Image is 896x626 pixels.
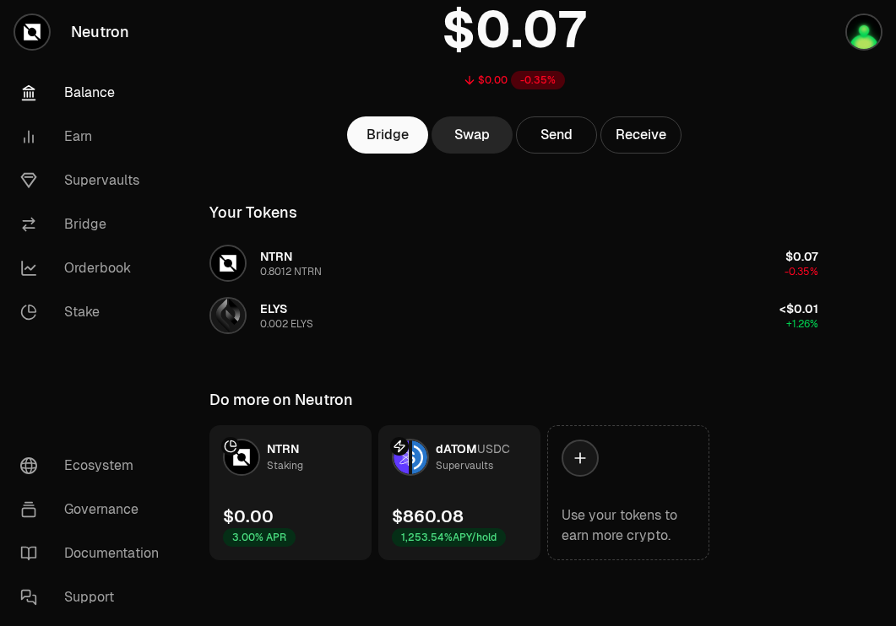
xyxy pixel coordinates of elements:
[392,528,506,547] div: 1,253.54% APY/hold
[223,528,296,547] div: 3.00% APR
[7,115,182,159] a: Earn
[260,265,322,278] div: 0.8012 NTRN
[412,440,427,474] img: USDC Logo
[260,249,292,264] span: NTRN
[7,488,182,532] a: Governance
[225,440,258,474] img: NTRN Logo
[7,202,182,246] a: Bridge
[199,238,828,289] button: NTRN LogoNTRN0.8012 NTRN$0.07-0.35%
[7,575,182,619] a: Support
[477,441,510,456] span: USDC
[785,265,818,278] span: -0.35%
[199,290,828,341] button: ELYS LogoELYS0.002 ELYS<$0.01+1.26%
[211,299,245,332] img: ELYS Logo
[511,71,565,89] div: -0.35%
[209,425,372,560] a: NTRN LogoNTRNStaking$0.003.00% APR
[223,505,274,528] div: $0.00
[209,201,297,224] div: Your Tokens
[347,116,428,154] a: Bridge
[436,441,477,456] span: dATOM
[786,317,818,331] span: +1.26%
[779,301,818,316] span: <$0.01
[7,246,182,290] a: Orderbook
[7,444,182,488] a: Ecosystem
[7,532,182,575] a: Documentation
[600,116,682,154] button: Receive
[392,505,464,528] div: $860.08
[432,116,513,154] a: Swap
[547,425,709,560] a: Use your tokens to earn more crypto.
[394,440,409,474] img: dATOM Logo
[267,441,299,456] span: NTRN
[260,317,313,331] div: 0.002 ELYS
[211,246,245,280] img: NTRN Logo
[785,249,818,264] span: $0.07
[7,159,182,202] a: Supervaults
[436,457,493,474] div: Supervaults
[209,388,353,412] div: Do more on Neutron
[478,73,508,87] div: $0.00
[562,505,695,546] div: Use your tokens to earn more crypto.
[847,15,881,49] img: Atom Staking
[267,457,303,474] div: Staking
[7,71,182,115] a: Balance
[516,116,597,154] button: Send
[378,425,540,560] a: dATOM LogoUSDC LogodATOMUSDCSupervaults$860.081,253.54%APY/hold
[7,290,182,334] a: Stake
[260,301,287,316] span: ELYS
